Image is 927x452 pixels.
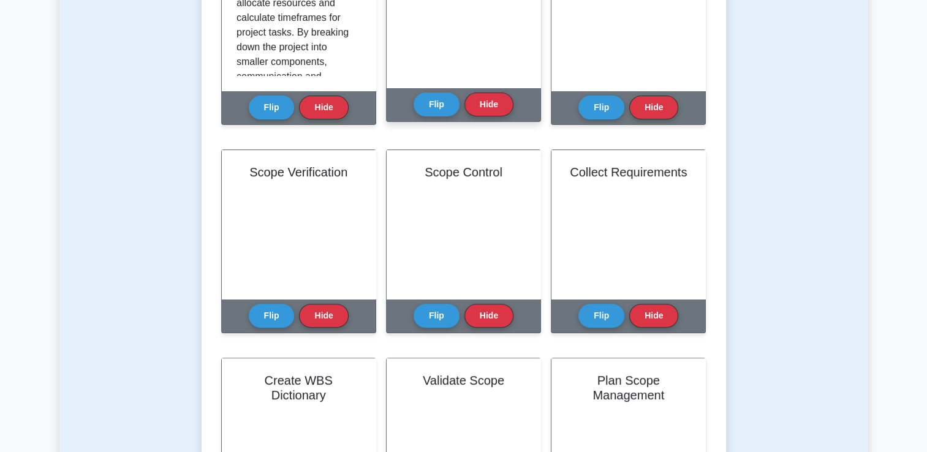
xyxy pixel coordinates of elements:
h2: Plan Scope Management [566,373,691,402]
button: Flip [249,304,295,328]
button: Flip [414,92,460,116]
h2: Validate Scope [401,373,526,388]
button: Hide [629,304,678,328]
h2: Scope Verification [236,165,361,179]
button: Hide [464,92,513,116]
button: Hide [299,304,348,328]
button: Flip [578,304,624,328]
button: Hide [299,96,348,119]
h2: Collect Requirements [566,165,691,179]
h2: Create WBS Dictionary [236,373,361,402]
button: Flip [249,96,295,119]
button: Flip [414,304,460,328]
h2: Scope Control [401,165,526,179]
button: Hide [464,304,513,328]
button: Hide [629,96,678,119]
button: Flip [578,96,624,119]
